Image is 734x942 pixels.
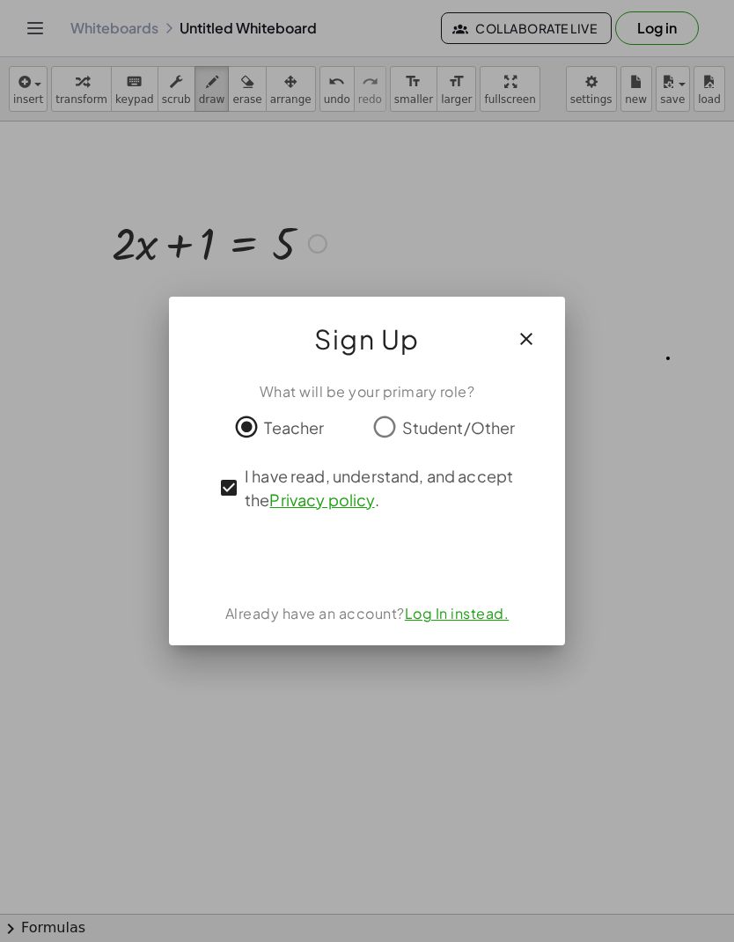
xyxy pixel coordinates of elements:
span: I have read, understand, and accept the . [245,464,521,511]
span: Student/Other [402,416,516,439]
iframe: Sign in with Google Button [278,538,457,577]
div: What will be your primary role? [190,381,544,402]
div: Already have an account? [190,603,544,624]
a: Privacy policy [269,489,374,510]
a: Log In instead. [405,604,510,622]
span: Sign Up [314,318,420,360]
div: Sign in with Google. Opens in new tab [287,538,448,577]
span: Teacher [264,416,324,439]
